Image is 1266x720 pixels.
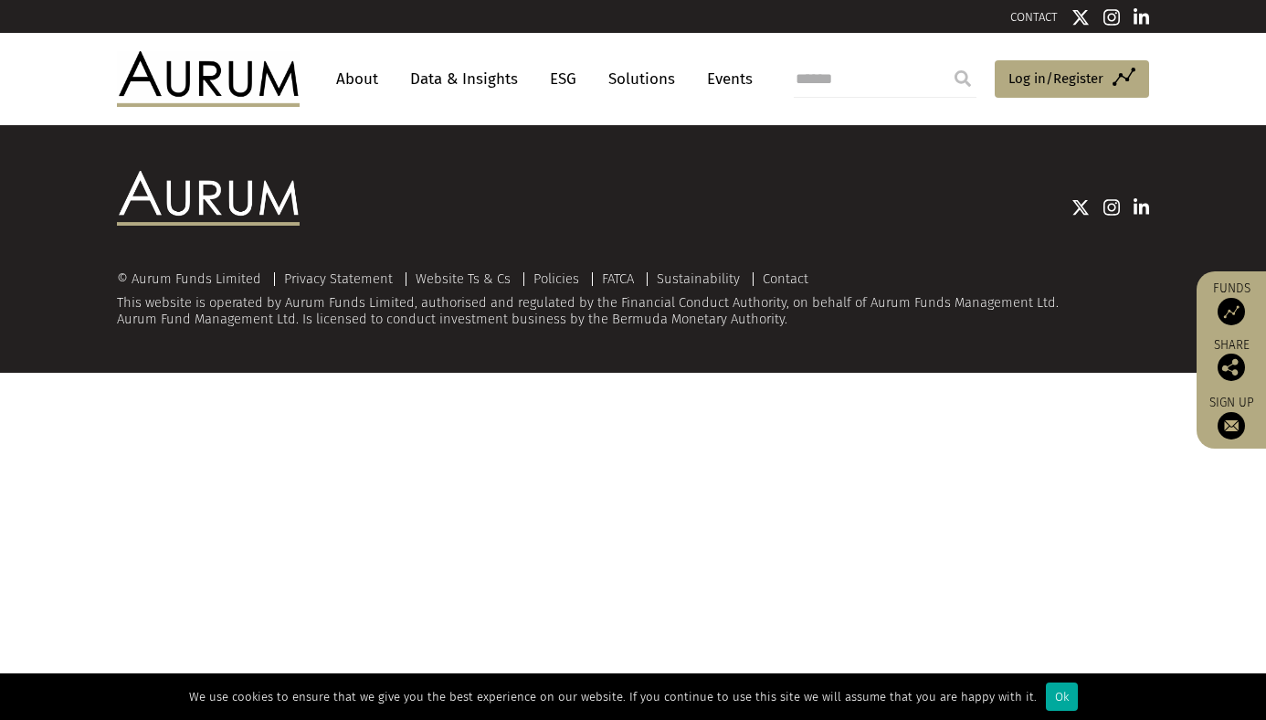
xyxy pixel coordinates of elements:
div: Share [1206,339,1257,381]
img: Linkedin icon [1134,8,1150,26]
a: Contact [763,270,808,287]
a: CONTACT [1010,10,1058,24]
img: Access Funds [1218,298,1245,325]
input: Submit [944,60,981,97]
img: Share this post [1218,354,1245,381]
a: Privacy Statement [284,270,393,287]
a: Events [698,62,753,96]
a: Policies [533,270,579,287]
a: Sustainability [657,270,740,287]
a: About [327,62,387,96]
div: © Aurum Funds Limited [117,272,270,286]
a: Funds [1206,281,1257,325]
a: Website Ts & Cs [416,270,511,287]
a: FATCA [602,270,634,287]
img: Instagram icon [1103,8,1120,26]
img: Aurum Logo [117,171,300,226]
a: Data & Insights [401,62,527,96]
div: This website is operated by Aurum Funds Limited, authorised and regulated by the Financial Conduc... [117,271,1149,327]
img: Aurum [117,51,300,106]
img: Twitter icon [1071,8,1090,26]
a: ESG [541,62,586,96]
a: Log in/Register [995,60,1149,99]
a: Solutions [599,62,684,96]
img: Instagram icon [1103,198,1120,217]
img: Twitter icon [1071,198,1090,217]
span: Log in/Register [1008,68,1103,90]
img: Linkedin icon [1134,198,1150,217]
